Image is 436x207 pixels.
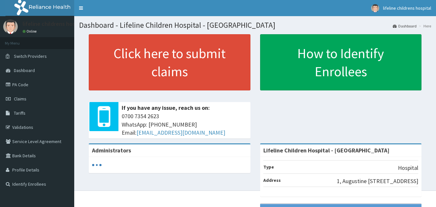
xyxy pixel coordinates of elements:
[14,96,26,102] span: Claims
[263,177,281,183] b: Address
[92,160,102,170] svg: audio-loading
[383,5,431,11] span: lifeline childrens hospital
[263,147,390,154] strong: Lifeline Children Hospital - [GEOGRAPHIC_DATA]
[393,23,417,29] a: Dashboard
[337,177,418,185] p: 1, Augustine [STREET_ADDRESS]
[3,19,18,34] img: User Image
[14,53,47,59] span: Switch Providers
[263,164,274,170] b: Type
[92,147,131,154] b: Administrators
[417,23,431,29] li: Here
[23,29,38,34] a: Online
[79,21,431,29] h1: Dashboard - Lifeline Children Hospital - [GEOGRAPHIC_DATA]
[260,34,422,90] a: How to Identify Enrollees
[89,34,250,90] a: Click here to submit claims
[14,67,35,73] span: Dashboard
[137,129,225,136] a: [EMAIL_ADDRESS][DOMAIN_NAME]
[371,4,379,12] img: User Image
[23,21,87,27] p: lifeline childrens hospital
[398,164,418,172] p: Hospital
[14,110,25,116] span: Tariffs
[122,112,247,137] span: 0700 7354 2623 WhatsApp: [PHONE_NUMBER] Email:
[122,104,210,111] b: If you have any issue, reach us on:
